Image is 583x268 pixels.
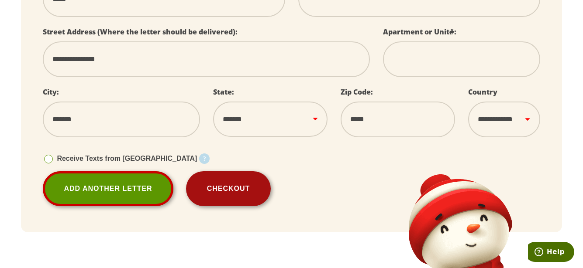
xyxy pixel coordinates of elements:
label: State: [213,87,234,97]
button: Checkout [186,171,271,206]
iframe: Opens a widget where you can find more information [528,242,574,264]
label: Country [468,87,497,97]
label: Street Address (Where the letter should be delivered): [43,27,238,37]
label: Zip Code: [341,87,373,97]
label: City: [43,87,59,97]
a: Add Another Letter [43,171,173,206]
label: Apartment or Unit#: [383,27,456,37]
span: Receive Texts from [GEOGRAPHIC_DATA] [57,155,197,162]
